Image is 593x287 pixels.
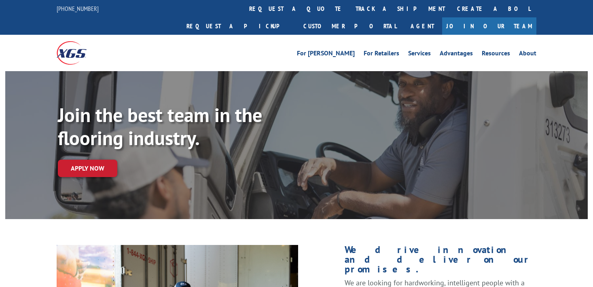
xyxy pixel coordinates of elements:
[297,17,402,35] a: Customer Portal
[519,50,536,59] a: About
[345,245,536,278] h1: We drive innovation and deliver on our promises.
[402,17,442,35] a: Agent
[180,17,297,35] a: Request a pickup
[440,50,473,59] a: Advantages
[364,50,399,59] a: For Retailers
[297,50,355,59] a: For [PERSON_NAME]
[57,4,99,13] a: [PHONE_NUMBER]
[442,17,536,35] a: Join Our Team
[58,160,117,177] a: Apply now
[482,50,510,59] a: Resources
[408,50,431,59] a: Services
[58,102,262,151] strong: Join the best team in the flooring industry.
